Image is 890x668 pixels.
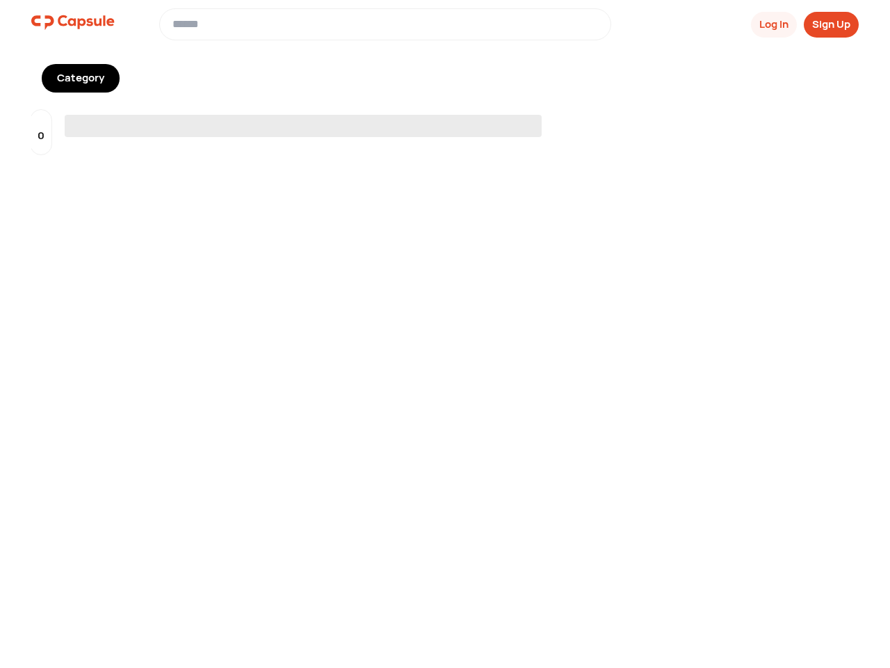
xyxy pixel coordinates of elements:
[31,8,115,40] a: logo
[42,64,120,93] div: Category
[38,128,44,144] p: 0
[65,115,542,137] span: ‌
[751,12,797,38] button: Log In
[31,8,115,36] img: logo
[804,12,859,38] button: Sign Up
